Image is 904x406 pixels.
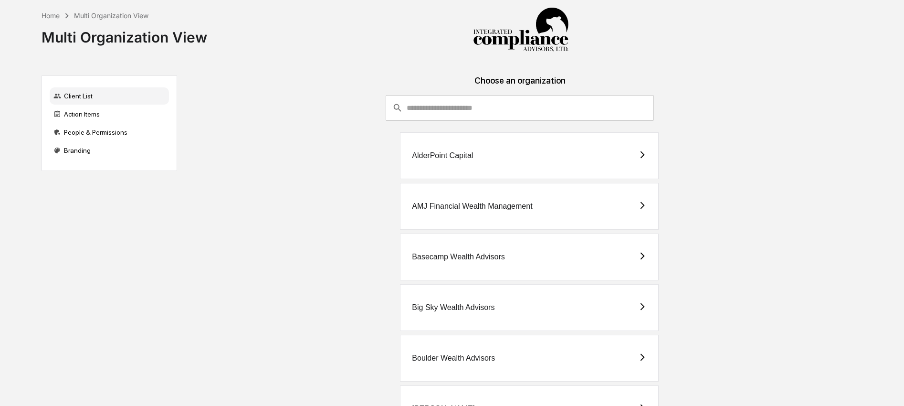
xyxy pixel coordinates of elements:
div: Choose an organization [185,75,855,95]
div: AMJ Financial Wealth Management [412,202,532,211]
div: Client List [50,87,169,105]
div: Branding [50,142,169,159]
img: Integrated Compliance Advisors [473,8,568,53]
div: Boulder Wealth Advisors [412,354,495,363]
div: Multi Organization View [42,21,207,46]
div: AlderPoint Capital [412,151,473,160]
div: Action Items [50,106,169,123]
div: Basecamp Wealth Advisors [412,253,505,261]
div: consultant-dashboard__filter-organizations-search-bar [386,95,654,121]
div: People & Permissions [50,124,169,141]
div: Multi Organization View [74,11,148,20]
div: Home [42,11,60,20]
div: Big Sky Wealth Advisors [412,303,494,312]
